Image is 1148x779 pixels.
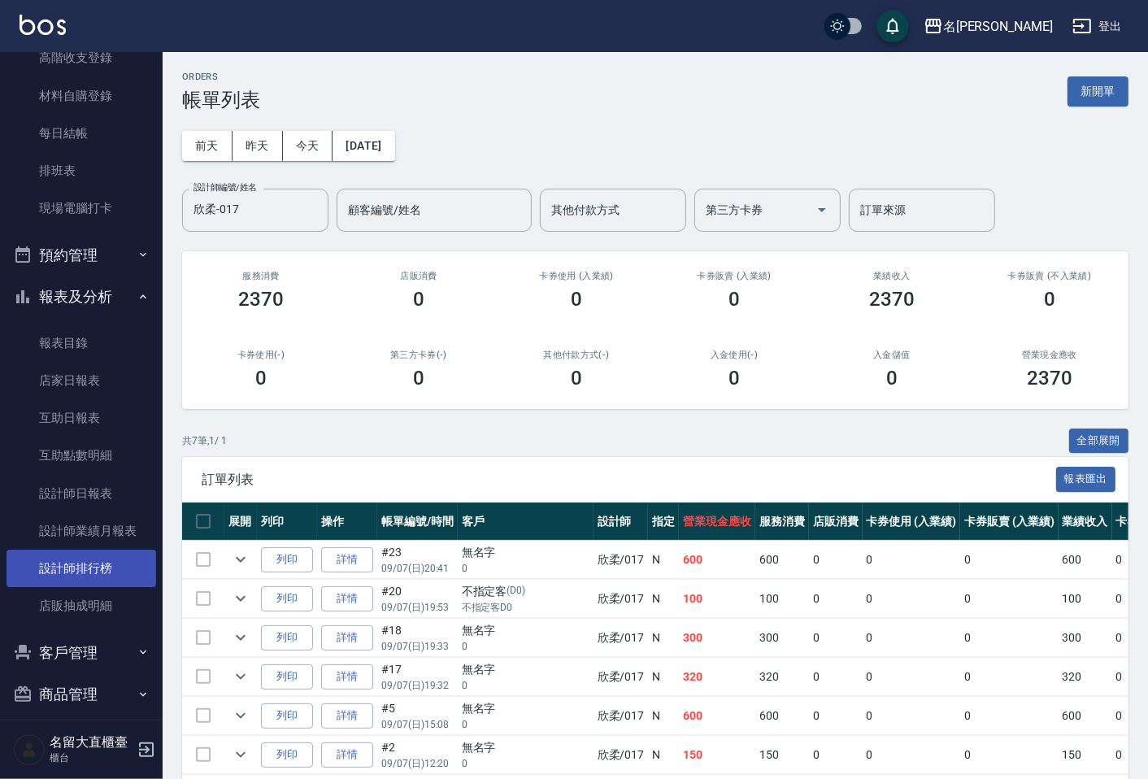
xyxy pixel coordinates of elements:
td: 欣柔 /017 [594,541,649,579]
td: 100 [1059,580,1112,618]
button: expand row [228,625,253,650]
th: 業績收入 [1059,503,1112,541]
p: 0 [462,639,589,654]
button: 新開單 [1068,76,1128,107]
p: 0 [462,717,589,732]
h3: 0 [255,367,267,389]
h3: 2370 [869,288,915,311]
td: 600 [1059,541,1112,579]
th: 客戶 [458,503,594,541]
h2: 入金儲值 [833,350,951,360]
td: 600 [679,697,755,735]
h2: 營業現金應收 [990,350,1109,360]
td: 0 [960,697,1059,735]
td: #17 [377,658,458,696]
th: 展開 [224,503,257,541]
h2: 卡券販賣 (不入業績) [990,271,1109,281]
a: 店販抽成明細 [7,587,156,625]
td: N [648,736,679,774]
a: 詳情 [321,703,373,729]
h3: 0 [571,367,582,389]
p: 共 7 筆, 1 / 1 [182,433,227,448]
td: 0 [809,541,863,579]
h2: ORDERS [182,72,260,82]
button: 預約管理 [7,234,156,276]
td: N [648,580,679,618]
button: 列印 [261,625,313,651]
button: expand row [228,742,253,767]
h3: 0 [728,367,740,389]
td: 0 [863,736,961,774]
button: 列印 [261,547,313,572]
div: 無名字 [462,622,589,639]
button: 商品管理 [7,673,156,716]
a: 設計師業績月報表 [7,512,156,550]
button: 全部展開 [1069,429,1129,454]
th: 卡券販賣 (入業績) [960,503,1059,541]
h2: 店販消費 [359,271,478,281]
h3: 0 [728,288,740,311]
button: 登出 [1066,11,1128,41]
td: 600 [679,541,755,579]
td: 0 [809,619,863,657]
button: 報表匯出 [1056,467,1116,492]
td: 100 [679,580,755,618]
img: Person [13,733,46,766]
td: 600 [755,541,809,579]
h3: 0 [886,367,898,389]
button: [DATE] [333,131,394,161]
td: 300 [1059,619,1112,657]
th: 營業現金應收 [679,503,755,541]
button: 昨天 [233,131,283,161]
button: 列印 [261,586,313,611]
span: 訂單列表 [202,472,1056,488]
a: 現場電腦打卡 [7,189,156,227]
a: 排班表 [7,152,156,189]
h2: 卡券販賣 (入業績) [675,271,794,281]
td: 欣柔 /017 [594,736,649,774]
th: 指定 [648,503,679,541]
p: 09/07 (日) 19:32 [381,678,454,693]
a: 報表目錄 [7,324,156,362]
td: 欣柔 /017 [594,697,649,735]
td: 150 [755,736,809,774]
button: 列印 [261,742,313,768]
button: 客戶管理 [7,632,156,674]
button: expand row [228,703,253,728]
p: 不指定客D0 [462,600,589,615]
td: 320 [1059,658,1112,696]
div: 不指定客 [462,583,589,600]
td: 欣柔 /017 [594,580,649,618]
td: 欣柔 /017 [594,658,649,696]
td: 0 [960,658,1059,696]
td: 320 [755,658,809,696]
p: (D0) [507,583,525,600]
td: 0 [960,736,1059,774]
p: 櫃台 [50,751,133,765]
td: 300 [679,619,755,657]
a: 互助日報表 [7,399,156,437]
h3: 2370 [1027,367,1072,389]
h2: 入金使用(-) [675,350,794,360]
a: 高階收支登錄 [7,39,156,76]
h5: 名留大直櫃臺 [50,734,133,751]
th: 卡券使用 (入業績) [863,503,961,541]
th: 操作 [317,503,377,541]
h3: 0 [413,367,424,389]
td: 0 [809,697,863,735]
td: 300 [755,619,809,657]
div: 無名字 [462,700,589,717]
a: 設計師排行榜 [7,550,156,587]
td: N [648,697,679,735]
h2: 業績收入 [833,271,951,281]
td: #18 [377,619,458,657]
a: 報表匯出 [1056,471,1116,486]
td: 0 [863,580,961,618]
th: 列印 [257,503,317,541]
td: 600 [1059,697,1112,735]
td: 0 [863,658,961,696]
h3: 帳單列表 [182,89,260,111]
th: 店販消費 [809,503,863,541]
button: 列印 [261,703,313,729]
div: 無名字 [462,661,589,678]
